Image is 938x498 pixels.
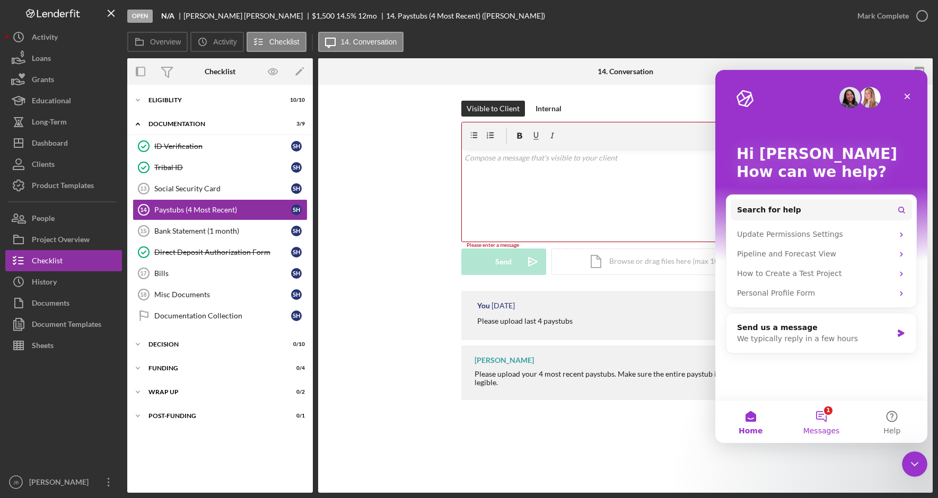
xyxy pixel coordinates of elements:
div: Funding [148,365,278,371]
label: Overview [150,38,181,46]
tspan: 18 [140,291,146,298]
div: Grants [32,69,54,93]
tspan: 17 [140,270,146,277]
a: 18Misc DocumentsSH [133,284,308,305]
button: Mark Complete [847,5,933,26]
button: Send [461,248,546,275]
button: Long-Term [5,111,122,132]
div: S H [291,162,302,173]
button: 14. Conversation [318,32,404,52]
button: History [5,271,122,292]
div: 0 / 4 [286,365,305,371]
div: Clients [32,154,55,177]
div: Please enter a message [461,242,790,248]
label: Checklist [269,38,300,46]
div: 3 / 9 [286,121,305,127]
div: 0 / 2 [286,389,305,395]
div: Direct Deposit Authorization Form [154,248,291,256]
iframe: Intercom live chat [715,70,927,443]
tspan: 15 [140,228,146,234]
div: S H [291,247,302,257]
div: History [32,271,57,295]
button: Project Overview [5,229,122,250]
button: Educational [5,90,122,111]
button: Overview [127,32,188,52]
div: Post-Funding [148,413,278,419]
button: Documents [5,292,122,314]
div: Educational [32,90,71,114]
div: Document Templates [32,314,101,337]
button: Sheets [5,335,122,356]
button: Activity [5,26,122,48]
div: Documentation [148,121,278,127]
button: Document Templates [5,314,122,335]
button: Dashboard [5,132,122,154]
button: Visible to Client [461,101,525,117]
div: 14. Paystubs (4 Most Recent) ([PERSON_NAME]) [386,12,545,20]
div: Checklist [205,67,235,76]
button: Checklist [247,32,306,52]
div: Bank Statement (1 month) [154,227,291,235]
button: Internal [530,101,567,117]
div: S H [291,226,302,236]
div: 0 / 1 [286,413,305,419]
a: Tribal IDSH [133,157,308,178]
div: 14. Conversation [598,67,653,76]
div: 14.5 % [336,12,356,20]
a: Direct Deposit Authorization FormSH [133,242,308,263]
a: ID VerificationSH [133,136,308,157]
div: Project Overview [32,229,90,253]
div: [PERSON_NAME] [475,356,534,364]
a: 15Bank Statement (1 month)SH [133,220,308,242]
div: Dashboard [32,132,68,156]
div: You [477,301,490,310]
div: Paystubs (4 Most Recent) [154,206,291,214]
div: Misc Documents [154,290,291,299]
div: S H [291,289,302,300]
div: Decision [148,341,278,348]
button: People [5,208,122,229]
button: Checklist [5,250,122,271]
time: 2025-09-30 20:09 [492,301,515,310]
div: Tribal ID [154,163,291,172]
tspan: 14 [140,207,147,213]
div: [PERSON_NAME] [PERSON_NAME] [183,12,312,20]
div: S H [291,183,302,194]
div: Please upload your 4 most recent paystubs. Make sure the entire paystub is visible and legible. [475,370,779,387]
button: Product Templates [5,175,122,196]
div: S H [291,141,302,152]
button: Grants [5,69,122,90]
div: Open [127,10,153,23]
div: Social Security Card [154,184,291,193]
button: Clients [5,154,122,175]
label: 14. Conversation [341,38,397,46]
div: S H [291,268,302,279]
div: Bills [154,269,291,278]
tspan: 13 [140,185,146,192]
